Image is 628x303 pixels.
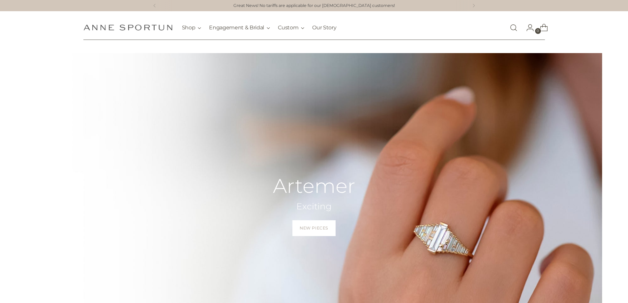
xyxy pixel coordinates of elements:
[507,21,520,34] a: Open search modal
[233,3,395,9] a: Great News! No tariffs are applicable for our [DEMOGRAPHIC_DATA] customers!
[182,20,201,35] button: Shop
[273,175,355,197] h2: Artemer
[535,28,541,34] span: 0
[535,21,548,34] a: Open cart modal
[312,20,336,35] a: Our Story
[278,20,304,35] button: Custom
[292,220,336,236] a: New Pieces
[300,225,328,231] span: New Pieces
[521,21,534,34] a: Go to the account page
[83,24,172,31] a: Anne Sportun Fine Jewellery
[273,201,355,212] h2: Exciting
[209,20,270,35] button: Engagement & Bridal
